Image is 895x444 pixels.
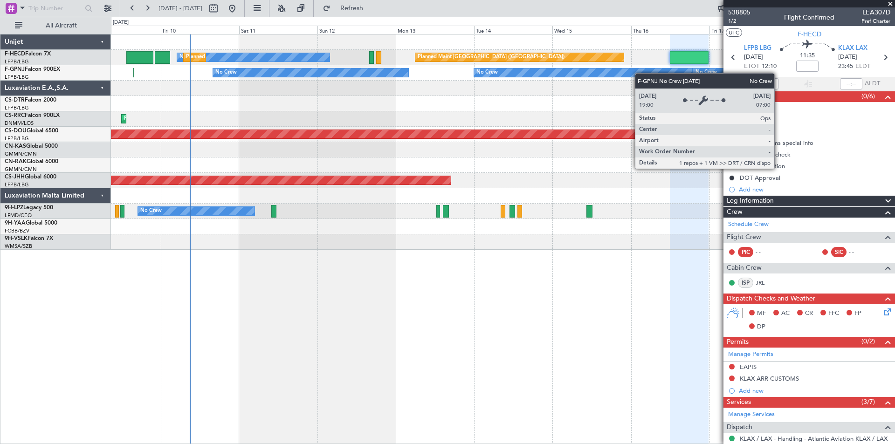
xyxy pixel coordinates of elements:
[5,135,29,142] a: LFPB/LBG
[695,66,717,80] div: No Crew
[727,294,815,304] span: Dispatch Checks and Weather
[756,279,777,287] a: JRL
[762,62,777,71] span: 12:10
[709,26,788,34] div: Fri 17
[28,1,82,15] input: Trip Number
[5,174,56,180] a: CS-JHHGlobal 6000
[5,128,27,134] span: CS-DOU
[828,309,839,318] span: FFC
[861,397,875,407] span: (3/7)
[740,139,813,147] div: KLAX Customs special info
[631,26,709,34] div: Thu 16
[318,1,374,16] button: Refresh
[5,74,29,81] a: LFPB/LBG
[739,185,890,193] div: Add new
[161,26,239,34] div: Fri 10
[727,232,761,243] span: Flight Crew
[727,397,751,408] span: Services
[5,51,51,57] a: F-HECDFalcon 7X
[5,143,58,149] a: CN-KASGlobal 5000
[861,91,875,101] span: (0/6)
[5,113,25,118] span: CS-RRC
[838,44,867,53] span: KLAX LAX
[728,350,773,359] a: Manage Permits
[738,247,753,257] div: PIC
[757,309,766,318] span: MF
[798,29,821,39] span: F-HECD
[756,248,777,256] div: - -
[239,26,317,34] div: Sat 11
[740,363,757,371] div: EAPIS
[418,50,565,64] div: Planned Maint [GEOGRAPHIC_DATA] ([GEOGRAPHIC_DATA])
[179,50,201,64] div: No Crew
[727,263,762,273] span: Cabin Crew
[740,162,785,170] div: FAA Notification
[5,97,25,103] span: CS-DTR
[838,62,853,71] span: 23:45
[552,26,631,34] div: Wed 15
[5,236,28,241] span: 9H-VSLK
[113,19,129,27] div: [DATE]
[728,410,775,419] a: Manage Services
[5,51,25,57] span: F-HECD
[740,174,780,182] div: DOT Approval
[740,435,888,443] a: KLAX / LAX - Handling - Atlantic Aviation KLAX / LAX
[5,220,57,226] a: 9H-YAAGlobal 5000
[831,247,847,257] div: SIC
[5,67,25,72] span: F-GPNJ
[744,44,771,53] span: LFPB LBG
[727,196,774,206] span: Leg Information
[158,4,202,13] span: [DATE] - [DATE]
[5,159,27,164] span: CN-RAK
[24,22,98,29] span: All Aircraft
[740,127,762,135] div: Prebrief
[740,150,791,158] div: AXA Pax PP check
[861,7,890,17] span: LEA307D
[396,26,474,34] div: Mon 13
[727,422,752,433] span: Dispatch
[5,243,32,250] a: WMSA/SZB
[5,212,32,219] a: LFMD/CEQ
[5,159,58,164] a: CN-RAKGlobal 6000
[728,220,769,229] a: Schedule Crew
[784,13,834,22] div: Flight Confirmed
[726,28,742,37] button: UTC
[744,53,763,62] span: [DATE]
[854,309,861,318] span: FP
[5,181,29,188] a: LFPB/LBG
[5,205,23,211] span: 9H-LPZ
[865,79,880,89] span: ALDT
[805,309,813,318] span: CR
[5,174,25,180] span: CS-JHH
[5,113,60,118] a: CS-RRCFalcon 900LX
[5,166,37,173] a: GMMN/CMN
[728,7,750,17] span: 538805
[738,278,753,288] div: ISP
[781,309,790,318] span: AC
[476,66,498,80] div: No Crew
[740,375,799,383] div: KLAX ARR CUSTOMS
[5,97,56,103] a: CS-DTRFalcon 2000
[5,220,26,226] span: 9H-YAA
[5,227,29,234] a: FCBB/BZV
[215,66,237,80] div: No Crew
[124,112,220,126] div: Planned Maint Lagos ([PERSON_NAME])
[757,322,765,332] span: DP
[317,26,396,34] div: Sun 12
[10,18,101,33] button: All Aircraft
[756,78,778,89] input: --:--
[855,62,870,71] span: ELDT
[5,67,60,72] a: F-GPNJFalcon 900EX
[5,128,58,134] a: CS-DOUGlobal 6500
[186,50,333,64] div: Planned Maint [GEOGRAPHIC_DATA] ([GEOGRAPHIC_DATA])
[5,236,53,241] a: 9H-VSLKFalcon 7X
[5,120,34,127] a: DNMM/LOS
[744,62,759,71] span: ETOT
[474,26,552,34] div: Tue 14
[727,337,749,348] span: Permits
[727,207,743,218] span: Crew
[5,205,53,211] a: 9H-LPZLegacy 500
[82,26,160,34] div: Thu 9
[332,5,372,12] span: Refresh
[838,53,857,62] span: [DATE]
